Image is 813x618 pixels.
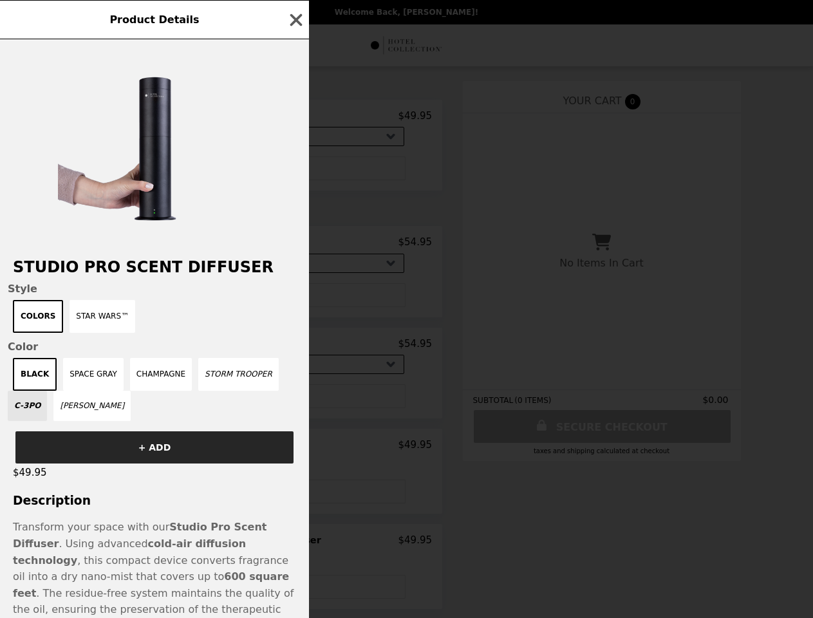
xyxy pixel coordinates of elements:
[70,300,135,333] button: Star Wars™
[15,431,294,464] button: + ADD
[198,358,279,391] button: Storm Trooper
[63,358,124,391] button: Space Gray
[13,300,63,333] button: Colors
[13,358,57,391] button: Black
[13,570,289,599] b: 600 square feet
[8,341,301,353] span: Color
[13,538,246,566] b: cold-air diffusion technology
[8,283,301,295] span: Style
[13,521,266,550] b: Studio Pro Scent Diffuser
[130,358,192,391] button: Champagne
[109,14,199,26] span: Product Details
[58,52,251,245] img: Colors / Black
[53,391,131,421] button: [PERSON_NAME]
